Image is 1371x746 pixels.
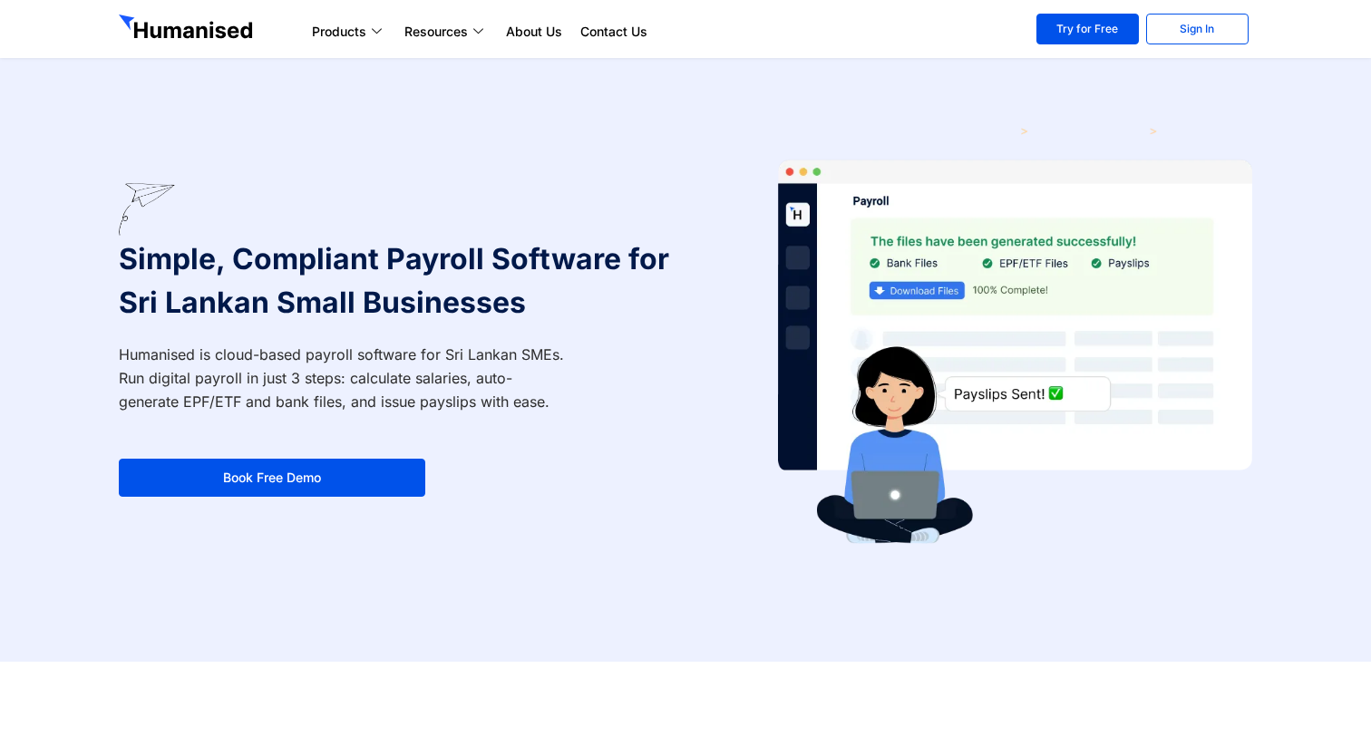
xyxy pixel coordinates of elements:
a: Resources [395,21,497,43]
a: About Us [497,21,571,43]
a: Book Free Demo [119,459,425,497]
a: Sign In [1146,14,1249,44]
p: Humanised is cloud-based payroll software for Sri Lankan SMEs. Run digital payroll in just 3 step... [119,343,565,413]
a: Try for Free [1036,14,1139,44]
h1: Simple, Compliant Payroll Software for Sri Lankan Small Businesses [119,237,676,325]
a: Products [303,21,395,43]
img: GetHumanised Logo [119,15,257,44]
a: Contact Us [571,21,656,43]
